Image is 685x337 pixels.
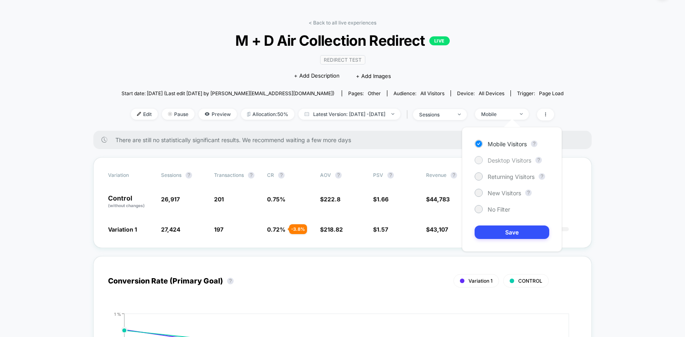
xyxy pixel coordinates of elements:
span: No Filter [488,206,510,213]
span: Allocation: 50% [241,109,294,120]
span: Revenue [426,172,446,178]
span: Variation [108,172,153,179]
button: ? [387,172,394,179]
span: 197 [214,226,223,233]
div: Trigger: [517,90,563,96]
span: Variation 1 [108,226,137,233]
span: Returning Visitors [488,173,535,180]
span: New Visitors [488,190,521,196]
span: There are still no statistically significant results. We recommend waiting a few more days [115,136,575,143]
tspan: 1 % [114,311,121,316]
span: Redirect Test [320,55,365,65]
span: $ [426,196,450,203]
span: | [404,109,413,121]
img: end [520,113,523,115]
img: end [458,114,461,115]
span: M + D Air Collection Redirect [144,32,541,49]
span: Desktop Visitors [488,157,531,164]
p: LIVE [429,36,450,45]
span: Edit [131,109,158,120]
div: sessions [419,112,452,118]
span: 201 [214,196,224,203]
div: Audience: [393,90,444,96]
span: Latest Version: [DATE] - [DATE] [298,109,400,120]
img: calendar [305,112,309,116]
span: 27,424 [161,226,180,233]
span: Sessions [161,172,181,178]
span: Device: [451,90,510,96]
button: ? [535,157,542,163]
span: Start date: [DATE] (Last edit [DATE] by [PERSON_NAME][EMAIL_ADDRESS][DOMAIN_NAME]) [122,90,334,96]
div: Mobile [481,111,514,117]
button: ? [451,172,457,179]
span: $ [373,196,389,203]
span: + Add Images [356,73,391,79]
span: $ [320,226,343,233]
span: $ [320,196,340,203]
img: rebalance [247,112,250,116]
span: 1.57 [377,226,388,233]
button: ? [186,172,192,179]
span: CR [267,172,274,178]
p: Control [108,195,153,209]
span: AOV [320,172,331,178]
span: 43,107 [430,226,448,233]
button: Save [475,225,549,239]
span: all devices [479,90,504,96]
span: PSV [373,172,383,178]
img: end [168,112,172,116]
span: Preview [199,109,237,120]
button: ? [531,141,537,147]
span: Transactions [214,172,244,178]
button: ? [227,278,234,284]
span: Mobile Visitors [488,141,527,147]
span: 222.8 [324,196,340,203]
span: Page Load [539,90,563,96]
span: 44,783 [430,196,450,203]
span: Pause [162,109,194,120]
div: - 3.8 % [289,224,307,234]
span: Variation 1 [468,278,493,284]
span: 218.82 [324,226,343,233]
a: < Back to all live experiences [309,20,376,26]
button: ? [248,172,254,179]
img: end [391,113,394,115]
button: ? [539,173,545,180]
button: ? [525,190,532,196]
span: 0.72 % [267,226,285,233]
span: other [368,90,381,96]
span: $ [373,226,388,233]
span: All Visitors [420,90,444,96]
span: + Add Description [294,72,340,80]
span: 0.75 % [267,196,285,203]
span: 1.66 [377,196,389,203]
button: ? [278,172,285,179]
span: CONTROL [518,278,542,284]
span: (without changes) [108,203,145,208]
span: 26,917 [161,196,180,203]
div: Pages: [348,90,381,96]
img: edit [137,112,141,116]
span: $ [426,226,448,233]
button: ? [335,172,342,179]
